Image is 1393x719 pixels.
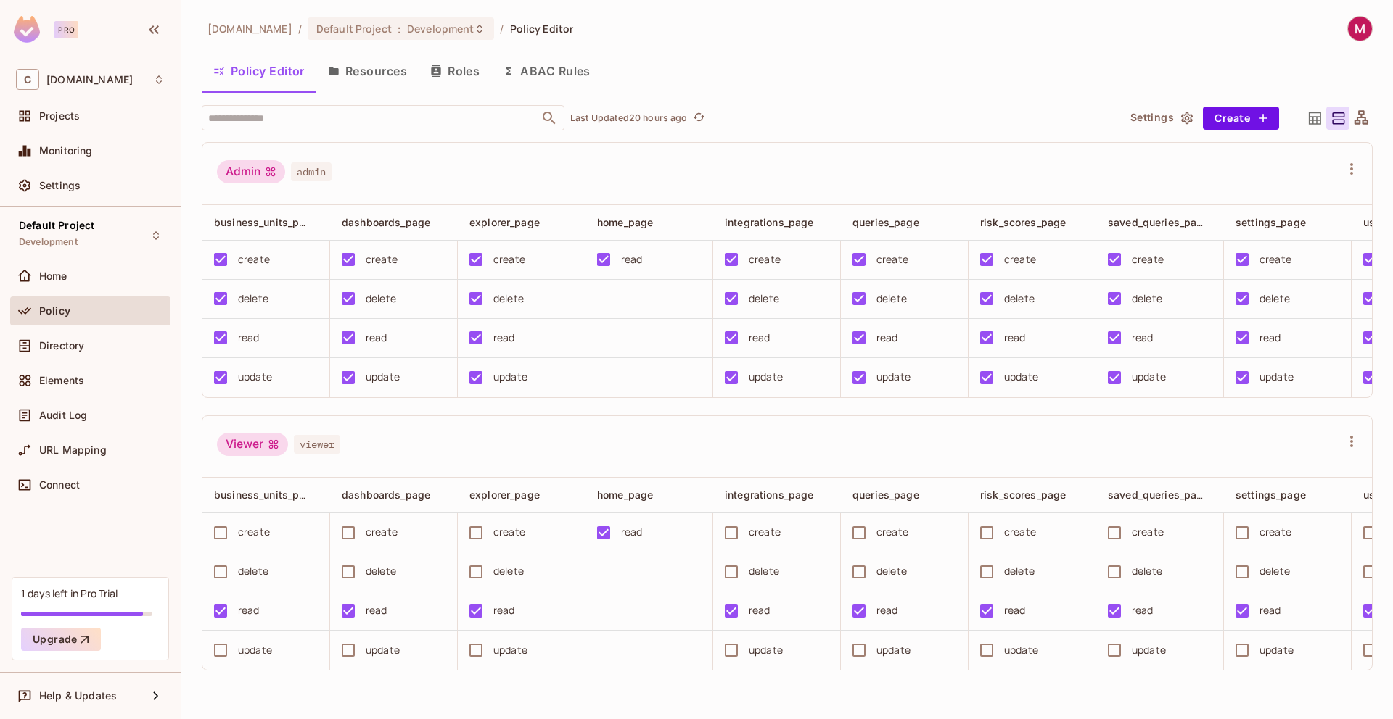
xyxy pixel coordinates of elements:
[207,22,292,36] span: the active workspace
[621,524,643,540] div: read
[54,21,78,38] div: Pro
[366,563,396,579] div: delete
[1004,291,1035,307] div: delete
[407,22,474,36] span: Development
[749,291,779,307] div: delete
[39,305,70,317] span: Policy
[238,642,272,658] div: update
[597,489,653,501] span: home_page
[493,563,524,579] div: delete
[621,252,643,267] div: read
[749,524,781,540] div: create
[238,602,260,618] div: read
[1260,330,1281,346] div: read
[1004,524,1036,540] div: create
[493,330,515,346] div: read
[493,524,525,540] div: create
[39,479,80,491] span: Connect
[980,489,1066,501] span: risk_scores_page
[539,108,559,128] button: Open
[1108,488,1209,502] span: saved_queries_page
[39,444,107,456] span: URL Mapping
[1132,642,1166,658] div: update
[749,369,783,385] div: update
[1260,563,1290,579] div: delete
[1132,563,1162,579] div: delete
[1132,524,1164,540] div: create
[852,216,919,228] span: queries_page
[570,112,688,124] p: Last Updated 20 hours ago
[1132,602,1154,618] div: read
[366,252,398,267] div: create
[238,369,272,385] div: update
[1004,642,1038,658] div: update
[876,602,898,618] div: read
[46,74,133,86] span: Workspace: cyclops.security
[493,252,525,267] div: create
[491,53,602,89] button: ABAC Rules
[39,110,80,122] span: Projects
[366,642,400,658] div: update
[238,563,268,579] div: delete
[1004,563,1035,579] div: delete
[214,215,318,229] span: business_units_page
[1132,291,1162,307] div: delete
[876,330,898,346] div: read
[493,291,524,307] div: delete
[749,642,783,658] div: update
[1203,107,1279,130] button: Create
[298,22,302,36] li: /
[693,111,705,125] span: refresh
[876,369,911,385] div: update
[688,109,708,127] span: Click to refresh data
[1260,369,1294,385] div: update
[21,628,101,651] button: Upgrade
[316,53,419,89] button: Resources
[342,216,430,228] span: dashboards_page
[493,642,527,658] div: update
[1260,252,1291,267] div: create
[217,160,285,183] div: Admin
[1108,215,1209,229] span: saved_queries_page
[1132,369,1166,385] div: update
[39,340,84,352] span: Directory
[1260,524,1291,540] div: create
[493,369,527,385] div: update
[1260,642,1294,658] div: update
[39,375,84,386] span: Elements
[366,602,387,618] div: read
[238,291,268,307] div: delete
[214,488,318,502] span: business_units_page
[469,216,540,228] span: explorer_page
[397,23,402,35] span: :
[469,489,540,501] span: explorer_page
[39,180,81,191] span: Settings
[749,252,781,267] div: create
[749,563,779,579] div: delete
[1260,602,1281,618] div: read
[1004,330,1026,346] div: read
[493,602,515,618] div: read
[291,162,332,181] span: admin
[876,524,908,540] div: create
[749,330,771,346] div: read
[725,216,814,228] span: integrations_page
[39,145,93,157] span: Monitoring
[1132,252,1164,267] div: create
[876,642,911,658] div: update
[39,690,117,702] span: Help & Updates
[1004,369,1038,385] div: update
[14,16,40,43] img: SReyMgAAAABJRU5ErkJggg==
[19,236,78,248] span: Development
[1236,489,1306,501] span: settings_page
[419,53,491,89] button: Roles
[39,410,87,421] span: Audit Log
[342,489,430,501] span: dashboards_page
[597,216,653,228] span: home_page
[876,252,908,267] div: create
[852,489,919,501] span: queries_page
[876,291,907,307] div: delete
[294,435,340,454] span: viewer
[16,69,39,90] span: C
[1260,291,1290,307] div: delete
